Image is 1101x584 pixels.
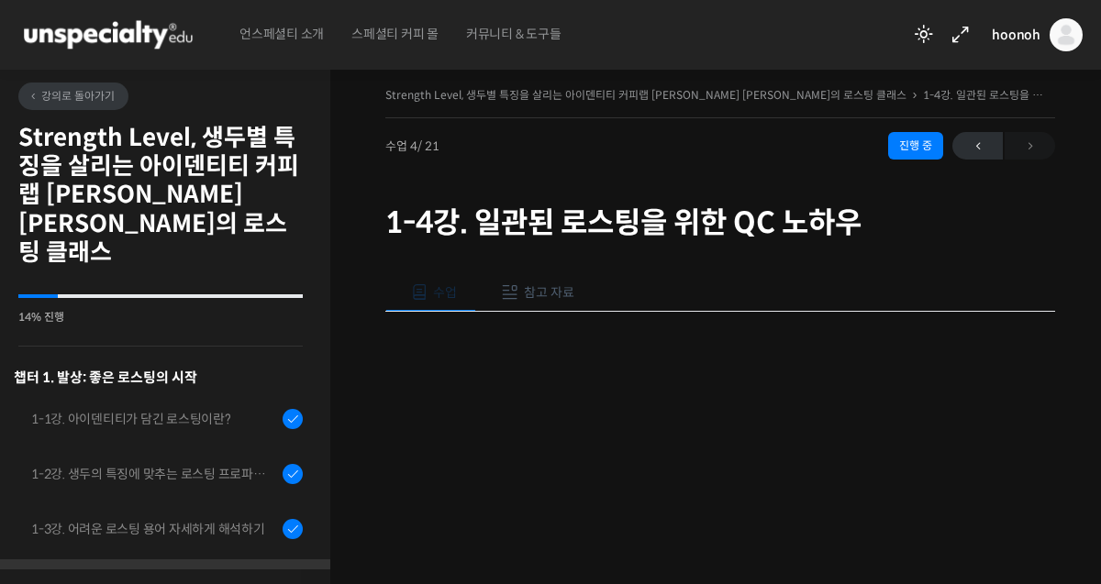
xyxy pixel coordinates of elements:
span: 수업 [433,284,457,301]
h2: Strength Level, 생두별 특징을 살리는 아이덴티티 커피랩 [PERSON_NAME] [PERSON_NAME]의 로스팅 클래스 [18,124,303,267]
div: 1-3강. 어려운 로스팅 용어 자세하게 해석하기 [31,519,277,539]
span: 참고 자료 [524,284,574,301]
span: / 21 [417,138,439,154]
a: ←이전 [952,132,1003,160]
h3: 챕터 1. 발상: 좋은 로스팅의 시작 [14,365,303,390]
span: hoonoh [992,27,1040,43]
div: 1-1강. 아이덴티티가 담긴 로스팅이란? [31,409,277,429]
span: 강의로 돌아가기 [28,89,115,103]
a: Strength Level, 생두별 특징을 살리는 아이덴티티 커피랩 [PERSON_NAME] [PERSON_NAME]의 로스팅 클래스 [385,88,906,102]
h1: 1-4강. 일관된 로스팅을 위한 QC 노하우 [385,205,1055,240]
span: 수업 4 [385,140,439,152]
a: 강의로 돌아가기 [18,83,128,110]
div: 진행 중 [888,132,943,160]
div: 1-2강. 생두의 특징에 맞추는 로스팅 프로파일 'Stength Level' [31,464,277,484]
div: 14% 진행 [18,312,303,323]
span: ← [952,134,1003,159]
